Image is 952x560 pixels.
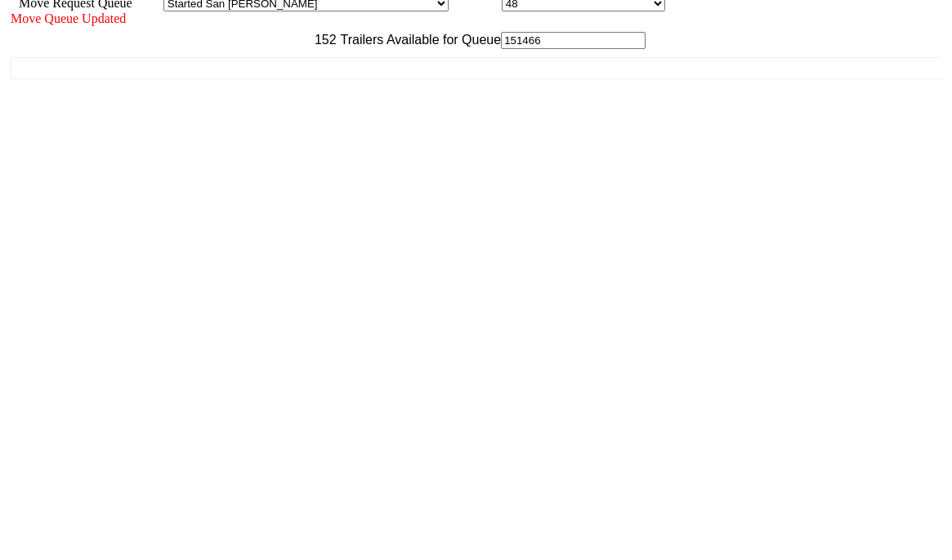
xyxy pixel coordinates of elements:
input: Filter Available Trailers [501,32,646,49]
span: Move Queue Updated [11,11,126,25]
span: Trailers Available for Queue [337,33,502,47]
span: 152 [306,33,337,47]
